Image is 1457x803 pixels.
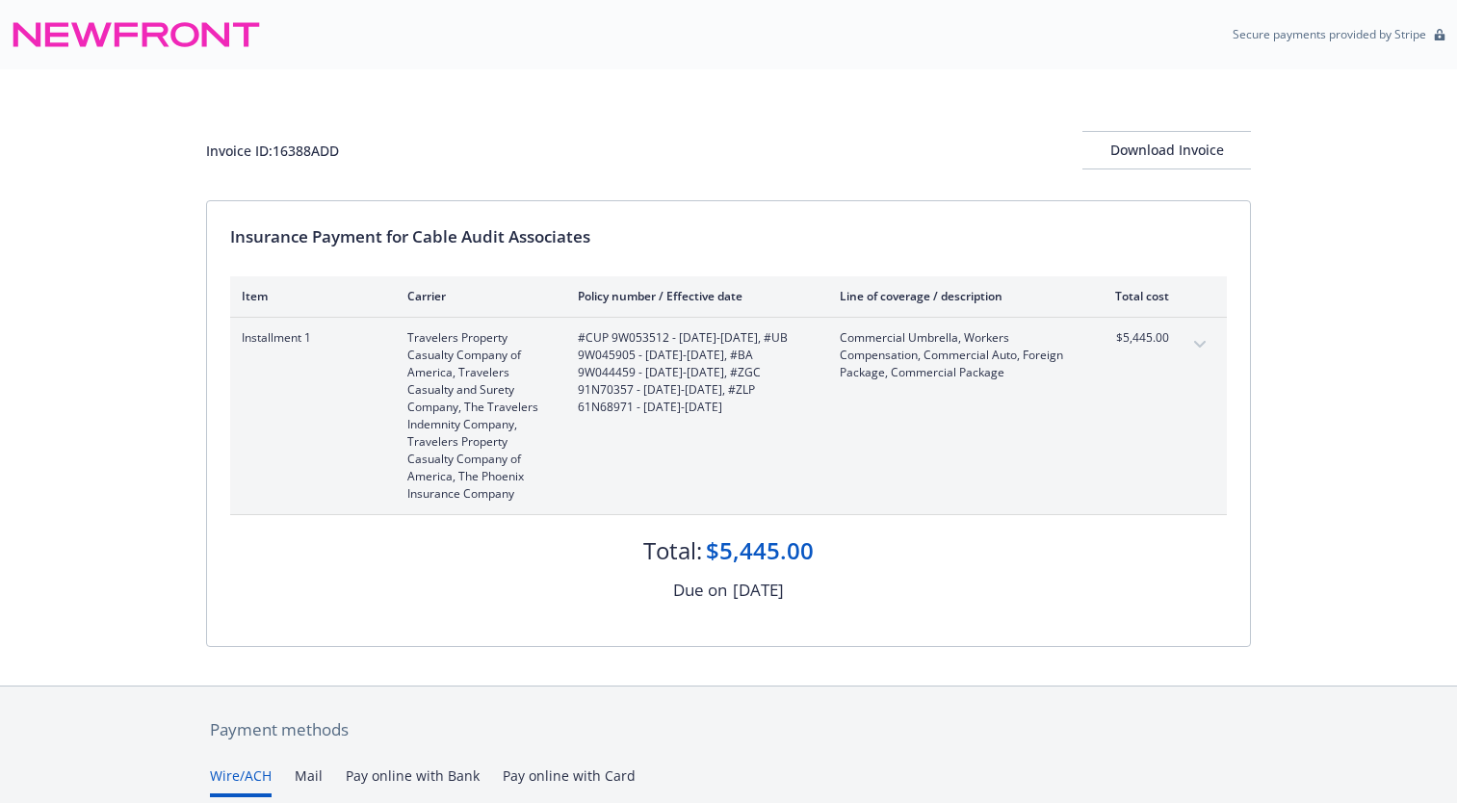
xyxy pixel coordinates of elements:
span: Commercial Umbrella, Workers Compensation, Commercial Auto, Foreign Package, Commercial Package [840,329,1066,381]
span: #CUP 9W053512 - [DATE]-[DATE], #UB 9W045905 - [DATE]-[DATE], #BA 9W044459 - [DATE]-[DATE], #ZGC 9... [578,329,809,416]
div: $5,445.00 [706,534,814,567]
span: Travelers Property Casualty Company of America, Travelers Casualty and Surety Company, The Travel... [407,329,547,503]
div: Due on [673,578,727,603]
div: Total cost [1097,288,1169,304]
button: Pay online with Card [503,765,636,797]
div: Policy number / Effective date [578,288,809,304]
button: Mail [295,765,323,797]
div: Line of coverage / description [840,288,1066,304]
button: Wire/ACH [210,765,272,797]
button: Pay online with Bank [346,765,480,797]
button: expand content [1184,329,1215,360]
div: Payment methods [210,717,1247,742]
div: Total: [643,534,702,567]
p: Secure payments provided by Stripe [1233,26,1426,42]
div: [DATE] [733,578,784,603]
button: Download Invoice [1082,131,1251,169]
div: Installment 1Travelers Property Casualty Company of America, Travelers Casualty and Surety Compan... [230,318,1227,514]
div: Carrier [407,288,547,304]
div: Download Invoice [1082,132,1251,168]
span: Installment 1 [242,329,377,347]
div: Invoice ID: 16388ADD [206,141,339,161]
div: Insurance Payment for Cable Audit Associates [230,224,1227,249]
div: Item [242,288,377,304]
span: $5,445.00 [1097,329,1169,347]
